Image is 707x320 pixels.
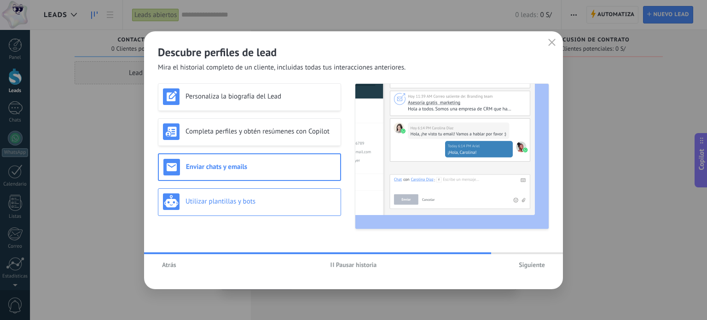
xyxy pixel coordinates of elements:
h3: Completa perfiles y obtén resúmenes con Copilot [185,127,336,136]
button: Atrás [158,258,180,272]
span: Mira el historial completo de un cliente, incluidas todas tus interacciones anteriores. [158,63,406,72]
button: Pausar historia [326,258,381,272]
h3: Personaliza la biografía del Lead [185,92,336,101]
span: Atrás [162,262,176,268]
h3: Enviar chats y emails [186,163,336,171]
span: Pausar historia [336,262,377,268]
h2: Descubre perfiles de lead [158,45,549,59]
span: Siguiente [519,262,545,268]
h3: Utilizar plantillas y bots [185,197,336,206]
button: Siguiente [515,258,549,272]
